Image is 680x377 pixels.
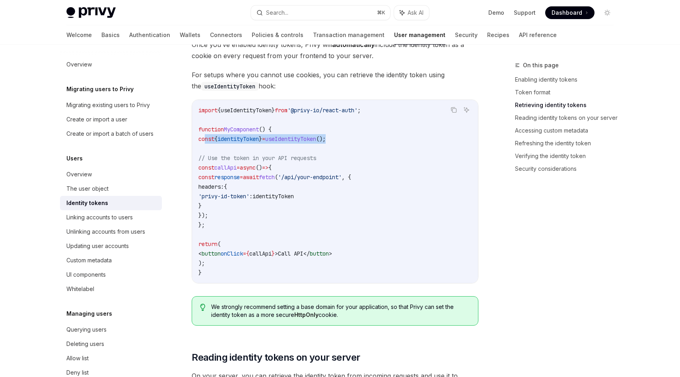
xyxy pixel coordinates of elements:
[249,193,253,200] span: :
[66,213,133,222] div: Linking accounts to users
[303,250,310,257] span: </
[240,174,243,181] span: =
[210,25,242,45] a: Connectors
[198,135,214,143] span: const
[66,241,129,251] div: Updating user accounts
[240,164,256,171] span: async
[377,10,385,16] span: ⌘ K
[66,129,153,139] div: Create or import a batch of users
[66,256,112,265] div: Custom metadata
[259,126,272,133] span: () {
[66,60,92,69] div: Overview
[313,25,385,45] a: Transaction management
[224,126,259,133] span: MyComponent
[60,210,162,225] a: Linking accounts to users
[515,111,620,124] a: Reading identity tokens on your server
[256,164,262,171] span: ()
[275,250,278,257] span: >
[394,6,429,20] button: Ask AI
[253,193,294,200] span: identityToken
[198,164,214,171] span: const
[198,174,214,181] span: const
[514,9,536,17] a: Support
[224,183,227,190] span: {
[218,135,259,143] span: identityToken
[357,107,361,114] span: ;
[268,164,272,171] span: {
[237,164,240,171] span: =
[515,73,620,86] a: Enabling identity tokens
[545,6,595,19] a: Dashboard
[66,339,104,349] div: Deleting users
[266,8,288,18] div: Search...
[218,107,221,114] span: {
[316,135,326,143] span: ();
[262,164,268,171] span: =>
[198,240,218,248] span: return
[214,164,237,171] span: callApi
[192,351,360,364] span: Reading identity tokens on your server
[66,198,108,208] div: Identity tokens
[198,107,218,114] span: import
[278,250,303,257] span: Call API
[552,9,582,17] span: Dashboard
[60,253,162,268] a: Custom metadata
[66,270,106,279] div: UI components
[278,174,342,181] span: '/api/your-endpoint'
[180,25,200,45] a: Wallets
[66,84,134,94] h5: Migrating users to Privy
[515,150,620,162] a: Verifying the identity token
[243,250,246,257] span: =
[455,25,478,45] a: Security
[449,105,459,115] button: Copy the contents from the code block
[246,250,249,257] span: {
[523,61,559,70] span: On this page
[214,135,218,143] span: {
[66,184,109,193] div: The user object
[202,250,221,257] span: button
[198,212,208,219] span: });
[515,162,620,175] a: Security considerations
[394,25,445,45] a: User management
[488,9,504,17] a: Demo
[221,250,243,257] span: onClick
[265,135,316,143] span: useIdentityToken
[66,154,83,163] h5: Users
[288,107,357,114] span: '@privy-io/react-auth'
[198,126,224,133] span: function
[66,354,89,363] div: Allow list
[275,174,278,181] span: (
[66,284,94,294] div: Whitelabel
[272,107,275,114] span: }
[259,135,262,143] span: }
[310,250,329,257] span: button
[329,250,332,257] span: >
[211,303,470,319] span: We strongly recommend setting a base domain for your application, so that Privy can set the ident...
[214,174,240,181] span: response
[129,25,170,45] a: Authentication
[519,25,557,45] a: API reference
[198,250,202,257] span: <
[461,105,472,115] button: Ask AI
[60,127,162,141] a: Create or import a batch of users
[515,124,620,137] a: Accessing custom metadata
[66,25,92,45] a: Welcome
[66,309,112,318] h5: Managing users
[60,98,162,112] a: Migrating existing users to Privy
[60,57,162,72] a: Overview
[60,322,162,337] a: Querying users
[221,107,272,114] span: useIdentityToken
[198,193,249,200] span: 'privy-id-token'
[60,167,162,182] a: Overview
[101,25,120,45] a: Basics
[272,250,275,257] span: }
[332,41,375,49] strong: automatically
[60,225,162,239] a: Unlinking accounts from users
[60,337,162,351] a: Deleting users
[487,25,509,45] a: Recipes
[251,6,390,20] button: Search...⌘K
[198,260,205,267] span: );
[66,170,92,179] div: Overview
[66,227,145,236] div: Unlinking accounts from users
[66,100,150,110] div: Migrating existing users to Privy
